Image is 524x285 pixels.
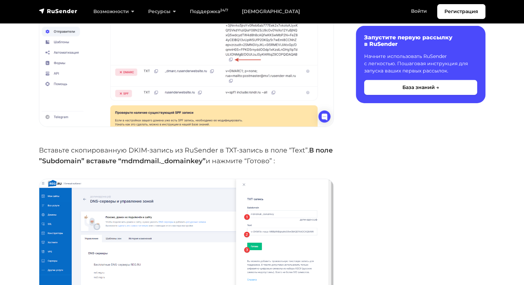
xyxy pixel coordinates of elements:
[183,4,235,19] a: Поддержка24/7
[235,4,307,19] a: [DEMOGRAPHIC_DATA]
[437,4,485,19] a: Регистрация
[39,8,78,14] img: RuSender
[356,26,485,103] a: Запустите первую рассылку в RuSender Начните использовать RuSender с легкостью. Пошаговая инструк...
[364,34,477,47] h6: Запустите первую рассылку в RuSender
[404,4,434,18] a: Войти
[364,80,477,95] button: База знаний →
[39,145,334,166] p: Вставьте скопированную DKIM-запись из RuSender в TXT-запись в поле “Text”. и нажмите “Готово” :
[141,4,183,19] a: Ресурсы
[86,4,141,19] a: Возможности
[220,8,228,12] sup: 24/7
[364,53,477,75] p: Начните использовать RuSender с легкостью. Пошаговая инструкция для запуска ваших первых рассылок.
